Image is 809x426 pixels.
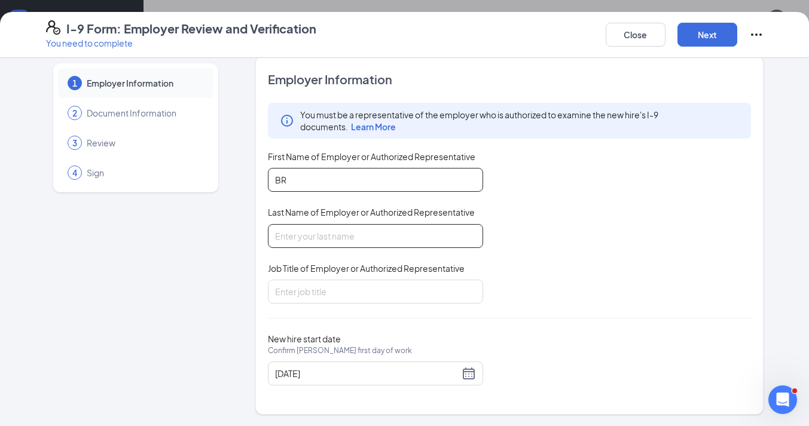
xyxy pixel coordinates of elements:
[268,151,475,163] span: First Name of Employer or Authorized Representative
[46,37,316,49] p: You need to complete
[606,23,665,47] button: Close
[268,71,751,88] span: Employer Information
[87,167,202,179] span: Sign
[72,107,77,119] span: 2
[87,77,202,89] span: Employer Information
[280,114,294,128] svg: Info
[46,20,60,35] svg: FormI9EVerifyIcon
[87,107,202,119] span: Document Information
[87,137,202,149] span: Review
[268,262,465,274] span: Job Title of Employer or Authorized Representative
[268,224,483,248] input: Enter your last name
[72,77,77,89] span: 1
[66,20,316,37] h4: I-9 Form: Employer Review and Verification
[268,333,412,369] span: New hire start date
[300,109,739,133] span: You must be a representative of the employer who is authorized to examine the new hire's I-9 docu...
[72,137,77,149] span: 3
[677,23,737,47] button: Next
[268,280,483,304] input: Enter job title
[749,27,764,42] svg: Ellipses
[351,121,396,132] span: Learn More
[348,121,396,132] a: Learn More
[268,168,483,192] input: Enter your first name
[275,367,459,380] input: 09/12/2025
[268,206,475,218] span: Last Name of Employer or Authorized Representative
[768,385,797,414] iframe: Intercom live chat
[268,345,412,357] span: Confirm [PERSON_NAME] first day of work
[72,167,77,179] span: 4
